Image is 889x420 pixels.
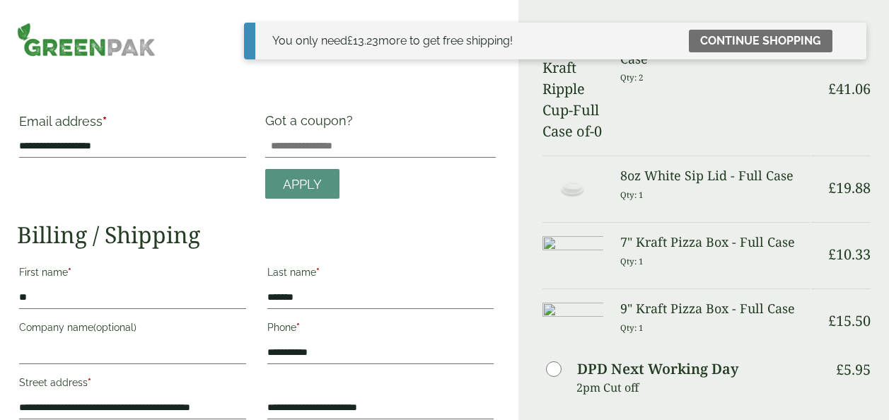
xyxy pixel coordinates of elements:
[265,169,339,199] a: Apply
[88,377,91,388] abbr: required
[267,262,494,286] label: Last name
[828,311,871,330] bdi: 15.50
[93,322,136,333] span: (optional)
[828,178,836,197] span: £
[689,30,832,52] a: Continue shopping
[620,235,810,250] h3: 7" Kraft Pizza Box - Full Case
[542,36,603,142] img: 8oz Kraft Ripple Cup-Full Case of-0
[267,317,494,342] label: Phone
[828,245,871,264] bdi: 10.33
[828,79,836,98] span: £
[620,256,644,267] small: Qty: 1
[836,360,844,379] span: £
[265,113,359,135] label: Got a coupon?
[283,177,322,192] span: Apply
[347,34,378,47] span: 13.23
[828,178,871,197] bdi: 19.88
[577,362,738,376] label: DPD Next Working Day
[316,267,320,278] abbr: required
[620,322,644,333] small: Qty: 1
[19,317,246,342] label: Company name
[620,189,644,200] small: Qty: 1
[68,267,71,278] abbr: required
[296,322,300,333] abbr: required
[620,301,810,317] h3: 9" Kraft Pizza Box - Full Case
[19,262,246,286] label: First name
[19,115,246,135] label: Email address
[347,34,353,47] span: £
[620,168,810,184] h3: 8oz White Sip Lid - Full Case
[576,377,810,398] p: 2pm Cut off
[620,72,644,83] small: Qty: 2
[828,311,836,330] span: £
[17,23,156,57] img: GreenPak Supplies
[828,245,836,264] span: £
[103,114,107,129] abbr: required
[19,373,246,397] label: Street address
[828,79,871,98] bdi: 41.06
[17,221,496,248] h2: Billing / Shipping
[836,360,871,379] bdi: 5.95
[272,33,513,49] div: You only need more to get free shipping!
